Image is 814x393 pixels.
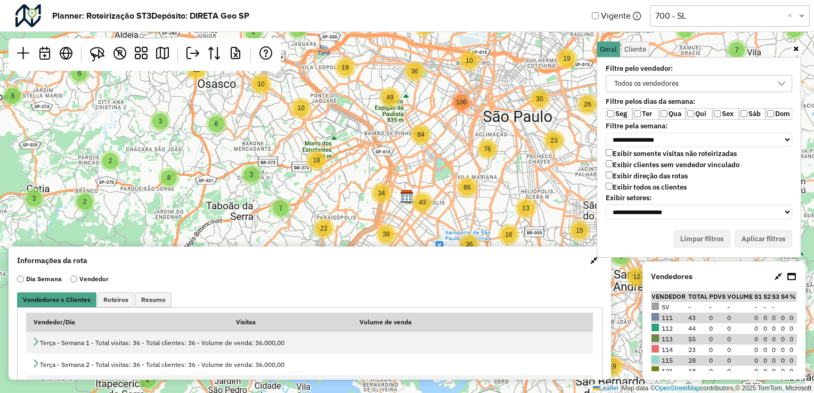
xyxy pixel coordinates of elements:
[457,177,478,198] div: 86
[32,195,36,202] span: 3
[463,184,470,191] span: 86
[297,104,304,112] span: 10
[727,355,754,366] td: 0
[709,323,727,334] td: 0
[117,48,123,57] span: R
[536,95,543,103] span: 30
[763,366,772,376] td: 0
[31,337,588,348] div: Terça - Semana 1 - Total visitas: 36 - Total clientes: 36 - Volume de venda: 36.000,00
[771,313,780,323] td: 0
[229,313,352,332] th: Visitas
[780,313,789,323] td: 0
[771,366,780,376] td: 0
[709,291,727,302] th: PDVs
[484,145,491,153] span: 76
[787,10,796,22] span: Clear all
[113,47,126,60] em: Exibir rótulo
[655,384,701,392] a: OpenStreetMap
[379,87,401,108] div: 49
[709,302,727,313] td: -
[577,94,598,115] div: 26
[146,376,150,383] span: 2
[688,334,709,345] td: 55
[606,149,613,156] input: Exibir somente visitas não roteirizadas
[167,174,171,182] span: 8
[739,108,766,120] label: Sáb
[651,345,687,355] td: 114
[55,43,77,67] a: Visão geral - Abre nova aba
[419,199,426,206] span: 43
[686,108,712,120] label: Qui
[780,334,789,345] td: 0
[709,345,727,355] td: 0
[633,12,641,20] em: As informações de visita de um planner vigente são consideradas oficiais e exportadas para outros...
[727,313,754,323] td: 0
[109,157,112,165] span: 2
[90,47,105,62] img: Selecionar atividades - laço
[584,101,591,108] span: 26
[386,94,393,101] span: 49
[2,85,23,107] div: 6
[241,164,262,185] div: 3
[754,345,763,355] td: 0
[103,297,128,303] span: Roteiros
[606,160,613,167] input: Exibir clientes sem vendedor vinculado
[576,227,583,234] span: 15
[206,113,227,135] div: 6
[789,313,797,323] td: 0
[780,355,789,366] td: 0
[651,366,687,376] td: 121
[417,131,424,138] span: 84
[609,363,616,370] span: 19
[52,10,151,22] strong: Planner: Roteirização ST3
[593,384,618,392] a: Leaflet
[150,111,171,132] div: 3
[412,192,433,213] div: 43
[313,218,335,239] div: 22
[182,43,203,67] a: Exportar planner
[466,241,473,248] span: 36
[606,171,688,181] label: Exibir direção das rotas
[651,323,687,334] td: 112
[754,355,763,366] td: 0
[763,323,772,334] td: 0
[771,355,780,366] td: 0
[687,110,694,117] input: Qui
[410,124,432,145] div: 84
[17,274,24,284] input: Dia Semana
[754,302,763,313] td: -
[771,334,780,345] td: 0
[257,80,264,88] span: 10
[456,99,467,106] span: 106
[137,369,158,390] div: 2
[606,171,613,178] input: Exibir direção das rotas
[599,194,799,202] label: Exibir setores:
[215,120,218,128] span: 6
[763,313,772,323] td: 0
[771,345,780,355] td: 0
[740,110,747,117] input: Sáb
[771,291,780,302] th: S3
[688,302,709,313] td: -
[599,97,799,106] label: Filtre pelos dias da semana:
[335,57,356,78] div: 19
[69,63,90,84] div: 6
[789,355,797,366] td: 0
[709,313,727,323] td: 0
[606,160,739,169] label: Exibir clientes sem vendedor vinculado
[688,323,709,334] td: 44
[789,345,797,355] td: 0
[632,108,659,120] label: Ter
[709,366,727,376] td: 0
[780,366,789,376] td: 0
[599,122,799,130] label: Filtre pela semana:
[11,92,15,100] span: 6
[158,167,180,189] div: 8
[13,43,34,67] a: Iniciar novo planner
[727,345,754,355] td: 0
[590,384,814,393] div: Map data © contributors,© 2025 TomTom, Microsoft
[152,43,173,67] a: Roteirizar planner
[376,224,397,245] div: 38
[651,291,687,302] th: Vendedor
[766,108,792,120] label: Dom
